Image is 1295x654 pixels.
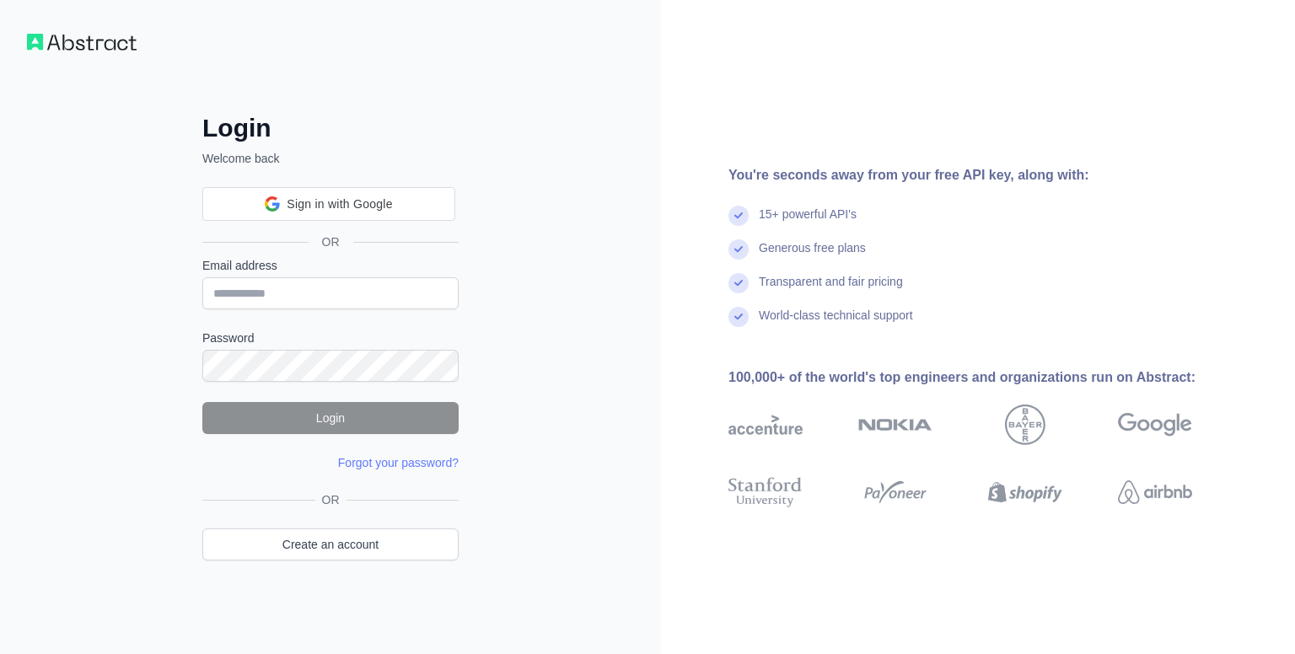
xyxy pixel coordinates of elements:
[759,273,903,307] div: Transparent and fair pricing
[728,206,749,226] img: check mark
[1118,405,1192,445] img: google
[728,307,749,327] img: check mark
[858,405,932,445] img: nokia
[1118,474,1192,511] img: airbnb
[728,239,749,260] img: check mark
[202,150,459,167] p: Welcome back
[728,405,803,445] img: accenture
[338,456,459,469] a: Forgot your password?
[1005,405,1045,445] img: bayer
[202,330,459,346] label: Password
[759,307,913,340] div: World-class technical support
[27,34,137,51] img: Workflow
[759,206,857,239] div: 15+ powerful API's
[858,474,932,511] img: payoneer
[202,402,459,434] button: Login
[728,165,1246,185] div: You're seconds away from your free API key, along with:
[315,491,347,508] span: OR
[202,257,459,274] label: Email address
[728,273,749,293] img: check mark
[202,187,455,221] div: Sign in with Google
[309,233,353,250] span: OR
[287,196,392,213] span: Sign in with Google
[202,113,459,143] h2: Login
[728,367,1246,388] div: 100,000+ of the world's top engineers and organizations run on Abstract:
[202,528,459,560] a: Create an account
[759,239,866,273] div: Generous free plans
[988,474,1062,511] img: shopify
[728,474,803,511] img: stanford university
